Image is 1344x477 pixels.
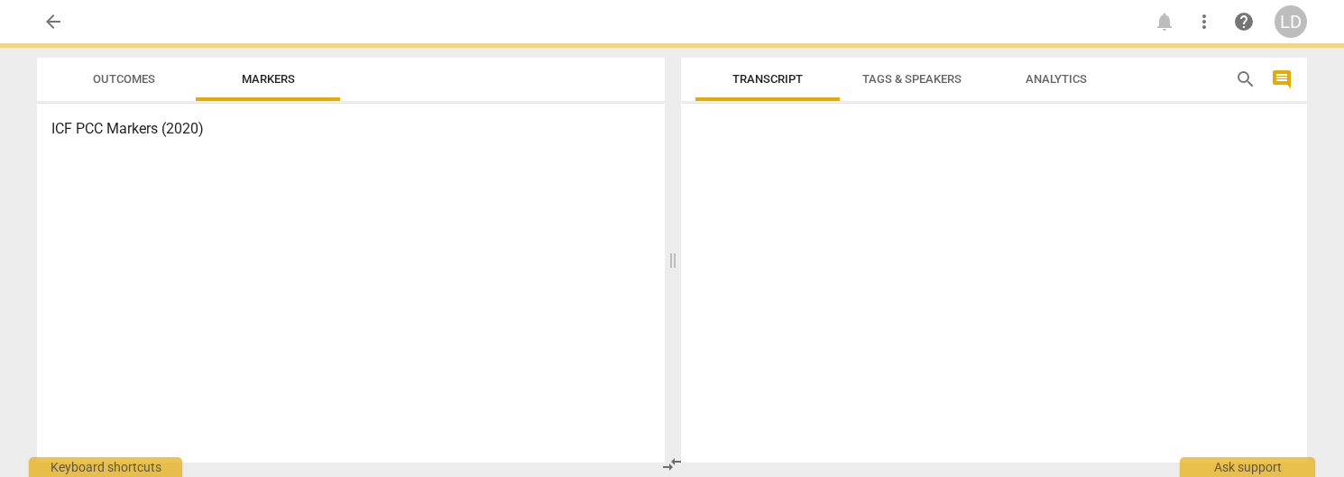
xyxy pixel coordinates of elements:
span: Outcomes [93,72,155,86]
span: more_vert [1193,11,1215,32]
button: Search [1231,65,1260,94]
span: arrow_back [42,11,64,32]
a: Help [1228,5,1260,38]
span: help [1233,11,1255,32]
span: Transcript [732,72,803,86]
span: compare_arrows [661,454,683,475]
div: Ask support [1180,457,1315,477]
span: search [1235,69,1257,90]
button: LD [1275,5,1307,38]
span: Analytics [1026,72,1087,86]
div: Keyboard shortcuts [29,457,182,477]
span: comment [1271,69,1293,90]
span: Tags & Speakers [862,72,962,86]
h3: ICF PCC Markers (2020) [51,118,650,140]
button: Show/Hide comments [1267,65,1296,94]
span: Markers [242,72,295,86]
